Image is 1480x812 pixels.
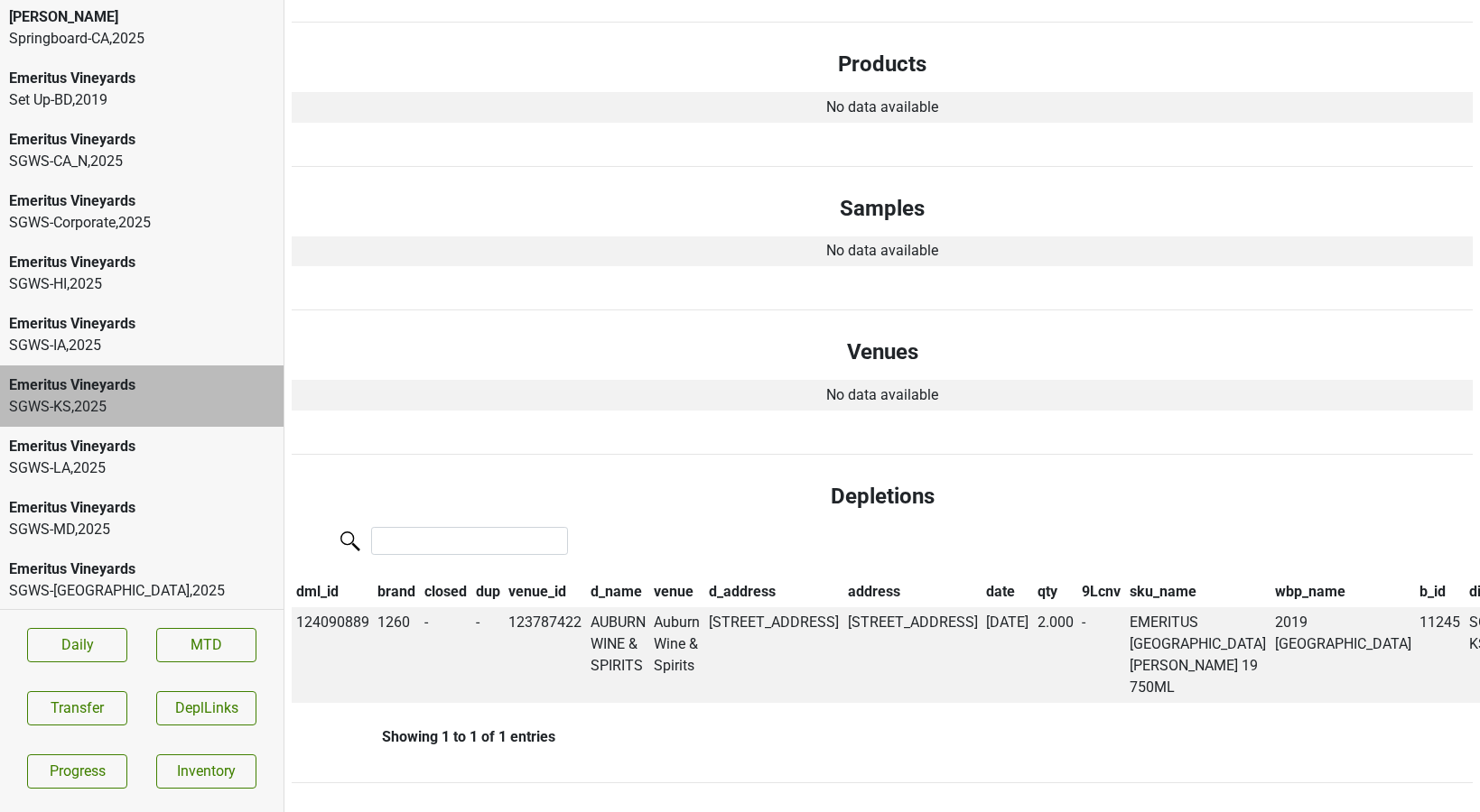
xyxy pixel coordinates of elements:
div: SGWS-Corporate , 2025 [9,212,275,234]
div: SGWS-CA_N , 2025 [9,151,275,172]
h4: Depletions [306,484,1458,510]
h4: Products [306,51,1458,78]
td: 123787422 [504,607,586,703]
div: SGWS-HI , 2025 [9,273,275,295]
td: 2019 [GEOGRAPHIC_DATA] [1271,607,1416,703]
div: Emeritus Vineyards [9,252,275,273]
a: Inventory [156,754,256,789]
th: dup: activate to sort column ascending [471,577,505,607]
td: 11245 [1415,607,1465,703]
th: qty: activate to sort column ascending [1033,577,1078,607]
th: d_name: activate to sort column ascending [586,577,650,607]
td: EMERITUS [GEOGRAPHIC_DATA][PERSON_NAME] 19 750ML [1125,607,1271,703]
div: Emeritus Vineyards [9,436,275,457]
td: - [420,607,471,703]
th: venue: activate to sort column ascending [650,577,705,607]
button: DeplLinks [156,691,256,725]
div: SGWS-[GEOGRAPHIC_DATA] , 2025 [9,580,275,602]
th: dml_id: activate to sort column ascending [292,577,374,607]
h4: Samples [306,196,1458,222]
div: Set Up-BD , 2019 [9,89,275,111]
div: Emeritus Vineyards [9,68,275,89]
div: SGWS-LA , 2025 [9,457,275,479]
div: Springboard-CA , 2025 [9,28,275,50]
div: SGWS-IA , 2025 [9,335,275,356]
div: Emeritus Vineyards [9,313,275,335]
div: SGWS-MD , 2025 [9,519,275,540]
th: d_address: activate to sort column ascending [704,577,843,607]
div: Emeritus Vineyards [9,558,275,580]
td: - [471,607,505,703]
td: 2.000 [1033,607,1078,703]
td: Auburn Wine & Spirits [650,607,705,703]
div: Emeritus Vineyards [9,497,275,519]
div: Emeritus Vineyards [9,374,275,396]
th: closed: activate to sort column ascending [420,577,471,607]
div: Emeritus Vineyards [9,129,275,151]
td: - [1078,607,1126,703]
td: No data available [292,92,1473,123]
h4: Venues [306,339,1458,365]
td: 1260 [374,607,421,703]
a: Daily [27,628,127,662]
th: wbp_name: activate to sort column ascending [1271,577,1416,607]
th: 9Lcnv: activate to sort column ascending [1078,577,1126,607]
td: [STREET_ADDRESS] [843,607,982,703]
div: Showing 1 to 1 of 1 entries [292,728,555,745]
td: No data available [292,236,1473,267]
td: [STREET_ADDRESS] [704,607,843,703]
a: MTD [156,628,256,662]
td: [DATE] [982,607,1033,703]
div: Emeritus Vineyards [9,190,275,212]
th: date: activate to sort column ascending [982,577,1033,607]
th: venue_id: activate to sort column ascending [504,577,586,607]
td: No data available [292,380,1473,411]
th: sku_name: activate to sort column ascending [1125,577,1271,607]
th: brand: activate to sort column ascending [374,577,421,607]
td: AUBURN WINE & SPIRITS [586,607,650,703]
a: Progress [27,754,127,789]
th: address: activate to sort column ascending [843,577,982,607]
td: 124090889 [292,607,374,703]
button: Transfer [27,691,127,725]
th: b_id: activate to sort column ascending [1415,577,1465,607]
div: [PERSON_NAME] [9,6,275,28]
div: SGWS-KS , 2025 [9,396,275,418]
